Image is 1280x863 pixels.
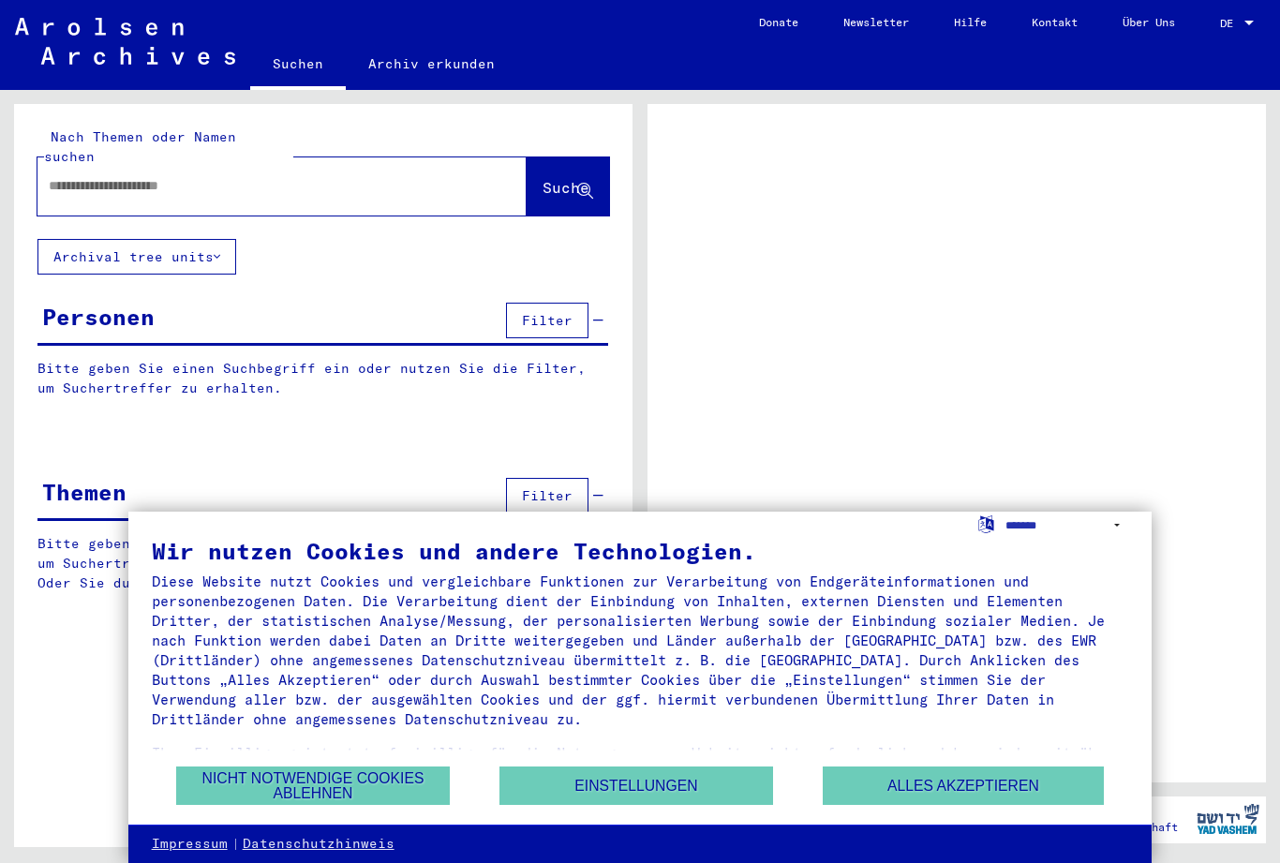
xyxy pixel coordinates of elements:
[42,300,155,334] div: Personen
[152,835,228,854] a: Impressum
[823,766,1104,805] button: Alles akzeptieren
[506,478,588,513] button: Filter
[506,303,588,338] button: Filter
[37,359,608,398] p: Bitte geben Sie einen Suchbegriff ein oder nutzen Sie die Filter, um Suchertreffer zu erhalten.
[243,835,394,854] a: Datenschutzhinweis
[1193,796,1263,842] img: yv_logo.png
[152,540,1129,562] div: Wir nutzen Cookies und andere Technologien.
[152,572,1129,729] div: Diese Website nutzt Cookies und vergleichbare Funktionen zur Verarbeitung von Endgeräteinformatio...
[44,128,236,165] mat-label: Nach Themen oder Namen suchen
[37,534,609,593] p: Bitte geben Sie einen Suchbegriff ein oder nutzen Sie die Filter, um Suchertreffer zu erhalten. O...
[1005,512,1128,539] select: Sprache auswählen
[499,766,773,805] button: Einstellungen
[250,41,346,90] a: Suchen
[522,312,573,329] span: Filter
[522,487,573,504] span: Filter
[1220,17,1241,30] span: DE
[37,239,236,275] button: Archival tree units
[527,157,609,216] button: Suche
[42,475,127,509] div: Themen
[543,178,589,197] span: Suche
[15,18,235,65] img: Arolsen_neg.svg
[346,41,517,86] a: Archiv erkunden
[976,514,996,532] label: Sprache auswählen
[176,766,450,805] button: Nicht notwendige Cookies ablehnen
